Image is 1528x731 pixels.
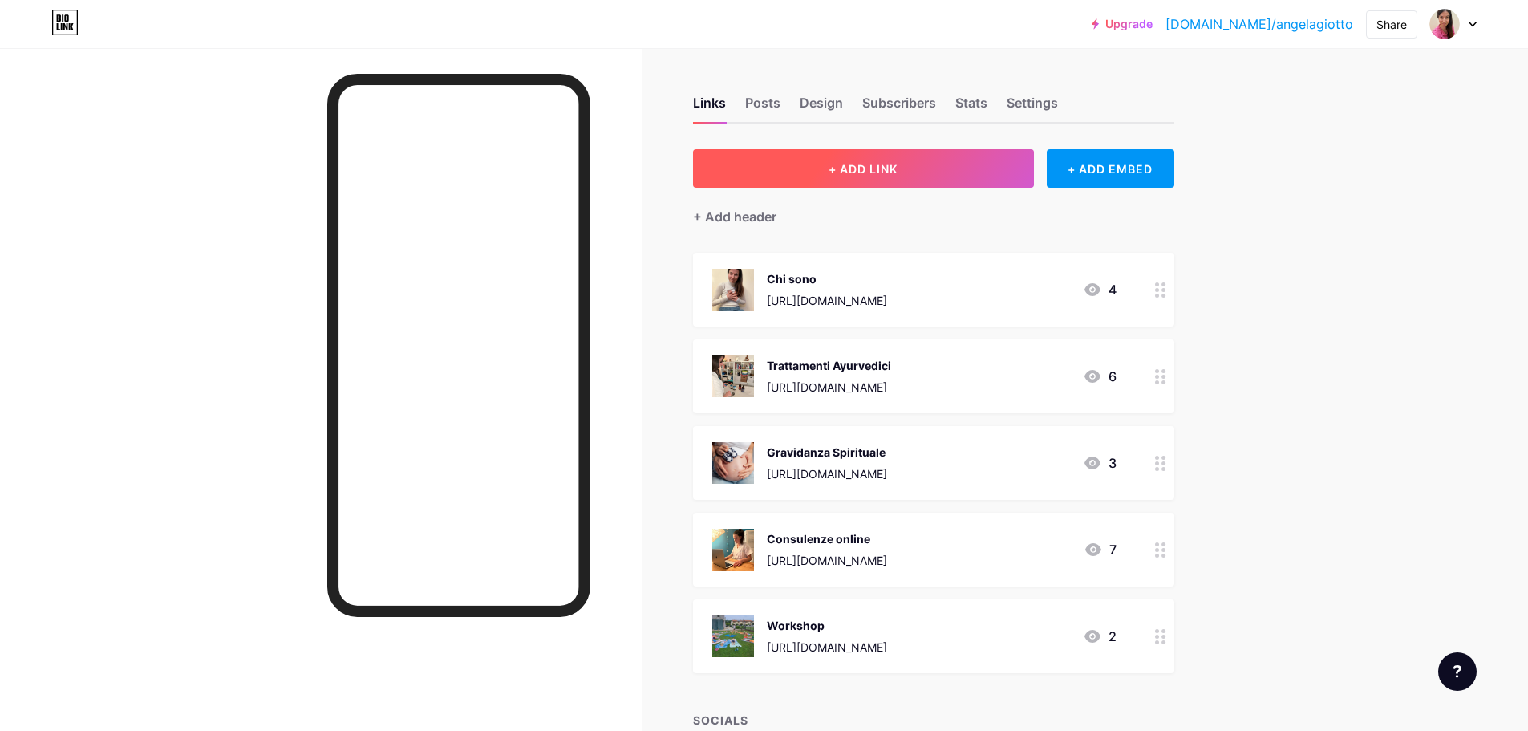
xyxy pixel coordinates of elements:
[767,617,887,634] div: Workshop
[767,292,887,309] div: [URL][DOMAIN_NAME]
[767,444,887,461] div: Gravidanza Spirituale
[712,355,754,397] img: Trattamenti Ayurvedici
[693,207,776,226] div: + Add header
[712,269,754,311] img: Chi sono
[767,270,887,287] div: Chi sono
[1165,14,1353,34] a: [DOMAIN_NAME]/angelagiotto
[1429,9,1460,39] img: angelagiotto
[1092,18,1153,30] a: Upgrade
[767,465,887,482] div: [URL][DOMAIN_NAME]
[712,529,754,571] img: Consulenze online
[693,93,726,122] div: Links
[767,530,887,547] div: Consulenze online
[1083,280,1117,299] div: 4
[955,93,987,122] div: Stats
[767,639,887,656] div: [URL][DOMAIN_NAME]
[767,552,887,569] div: [URL][DOMAIN_NAME]
[712,615,754,657] img: Workshop
[829,162,898,176] span: + ADD LINK
[1083,367,1117,386] div: 6
[862,93,936,122] div: Subscribers
[1047,149,1174,188] div: + ADD EMBED
[1084,540,1117,559] div: 7
[1083,453,1117,473] div: 3
[767,379,891,396] div: [URL][DOMAIN_NAME]
[693,712,1174,729] div: SOCIALS
[712,442,754,484] img: Gravidanza Spirituale
[693,149,1034,188] button: + ADD LINK
[1083,627,1117,646] div: 2
[1376,16,1407,33] div: Share
[1007,93,1058,122] div: Settings
[745,93,780,122] div: Posts
[767,357,891,374] div: Trattamenti Ayurvedici
[800,93,843,122] div: Design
